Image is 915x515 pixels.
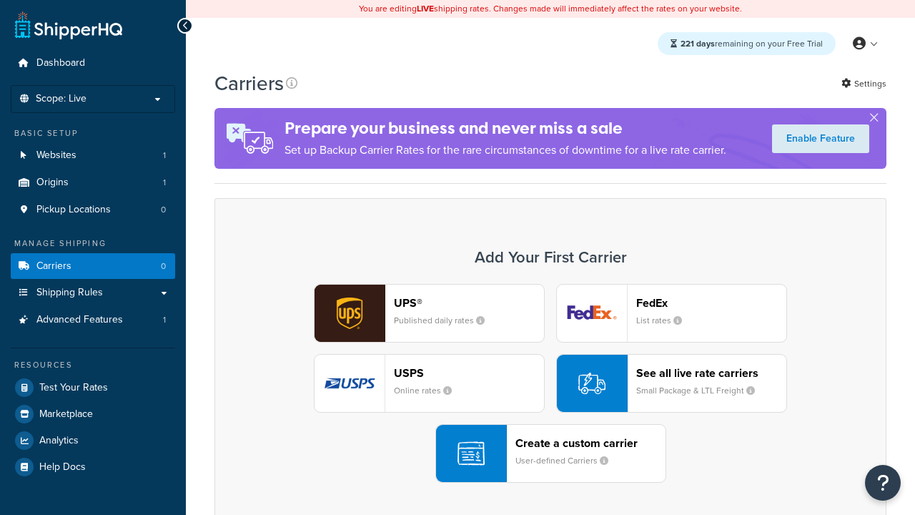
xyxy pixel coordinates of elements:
button: usps logoUSPSOnline rates [314,354,545,413]
small: Online rates [394,384,463,397]
button: fedEx logoFedExList rates [556,284,787,343]
span: Origins [36,177,69,189]
a: Analytics [11,428,175,453]
strong: 221 days [681,37,715,50]
span: Marketplace [39,408,93,421]
a: Carriers 0 [11,253,175,280]
h3: Add Your First Carrier [229,249,871,266]
a: ShipperHQ Home [15,11,122,39]
span: Carriers [36,260,71,273]
header: See all live rate carriers [636,366,786,380]
a: Websites 1 [11,142,175,169]
a: Dashboard [11,50,175,77]
span: Analytics [39,435,79,447]
button: Create a custom carrierUser-defined Carriers [435,424,666,483]
a: Settings [841,74,886,94]
header: USPS [394,366,544,380]
li: Pickup Locations [11,197,175,223]
li: Origins [11,170,175,196]
span: Advanced Features [36,314,123,326]
span: Pickup Locations [36,204,111,216]
button: See all live rate carriersSmall Package & LTL Freight [556,354,787,413]
a: Advanced Features 1 [11,307,175,333]
li: Advanced Features [11,307,175,333]
a: Test Your Rates [11,375,175,401]
img: usps logo [315,355,385,412]
span: Dashboard [36,57,85,69]
div: remaining on your Free Trial [658,32,836,55]
span: 0 [161,204,166,216]
img: icon-carrier-custom-c93b8a24.svg [457,440,485,467]
small: List rates [636,314,693,327]
a: Pickup Locations 0 [11,197,175,223]
h4: Prepare your business and never miss a sale [285,117,726,140]
button: ups logoUPS®Published daily rates [314,284,545,343]
small: User-defined Carriers [515,454,620,467]
header: UPS® [394,296,544,310]
span: Test Your Rates [39,382,108,394]
p: Set up Backup Carrier Rates for the rare circumstances of downtime for a live rate carrier. [285,140,726,160]
span: Shipping Rules [36,287,103,299]
img: fedEx logo [557,285,627,342]
a: Marketplace [11,401,175,427]
a: Shipping Rules [11,280,175,306]
span: 1 [163,149,166,162]
img: ad-rules-rateshop-fe6ec290ccb7230408bd80ed9643f0289d75e0ffd9eb532fc0e269fcd187b520.png [214,108,285,169]
b: LIVE [417,2,434,15]
img: icon-carrier-liverate-becf4550.svg [578,370,605,397]
a: Enable Feature [772,124,869,153]
a: Help Docs [11,454,175,480]
li: Websites [11,142,175,169]
span: 0 [161,260,166,273]
img: ups logo [315,285,385,342]
li: Carriers [11,253,175,280]
span: Websites [36,149,76,162]
span: 1 [163,314,166,326]
span: Scope: Live [36,93,86,105]
header: FedEx [636,296,786,310]
header: Create a custom carrier [515,436,666,450]
span: 1 [163,177,166,189]
a: Origins 1 [11,170,175,196]
div: Manage Shipping [11,237,175,250]
span: Help Docs [39,461,86,474]
h1: Carriers [214,69,284,97]
small: Published daily rates [394,314,496,327]
div: Resources [11,359,175,371]
div: Basic Setup [11,127,175,139]
small: Small Package & LTL Freight [636,384,766,397]
button: Open Resource Center [865,465,901,501]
